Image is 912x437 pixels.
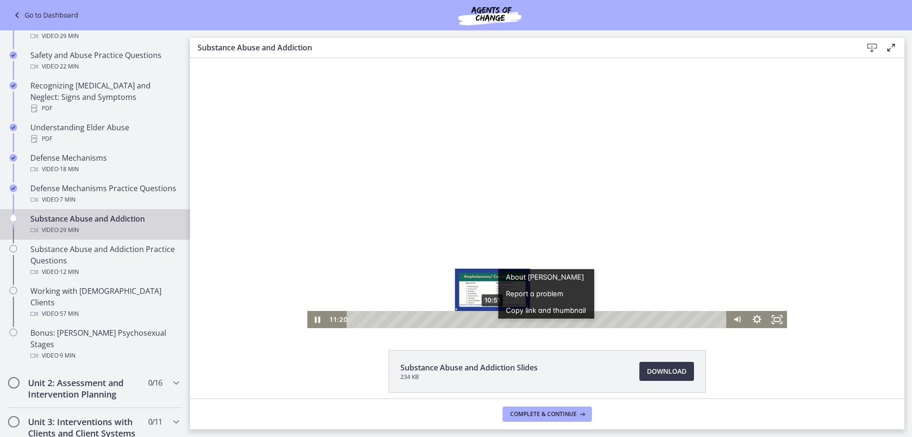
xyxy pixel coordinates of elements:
[30,194,179,205] div: Video
[30,183,179,205] div: Defense Mechanisms Practice Questions
[58,30,79,42] span: · 29 min
[503,407,592,422] button: Complete & continue
[30,350,179,361] div: Video
[58,308,79,320] span: · 57 min
[148,377,162,388] span: 0 / 16
[308,228,404,244] button: Report a problem
[58,224,79,236] span: · 29 min
[30,224,179,236] div: Video
[30,152,179,175] div: Defense Mechanisms
[9,124,17,131] i: Completed
[30,213,179,236] div: Substance Abuse and Addiction
[639,362,694,381] a: Download
[58,194,76,205] span: · 7 min
[308,244,404,261] button: Copy link and thumbnail
[11,10,78,21] a: Go to Dashboard
[190,58,904,328] iframe: Video Lesson
[30,49,179,72] div: Safety and Abuse Practice Questions
[30,266,179,278] div: Video
[647,366,686,377] span: Download
[400,362,538,373] span: Substance Abuse and Addiction Slides
[9,51,17,59] i: Completed
[58,164,79,175] span: · 18 min
[9,82,17,89] i: Completed
[148,416,162,427] span: 0 / 11
[308,211,404,228] a: About [PERSON_NAME]
[30,133,179,145] div: PDF
[30,61,179,72] div: Video
[58,266,79,278] span: · 12 min
[30,327,179,361] div: Bonus: [PERSON_NAME] Psychosexual Stages
[30,243,179,278] div: Substance Abuse and Addiction Practice Questions
[198,42,847,53] h3: Substance Abuse and Addiction
[58,350,76,361] span: · 9 min
[28,377,144,400] h2: Unit 2: Assessment and Intervention Planning
[30,285,179,320] div: Working with [DEMOGRAPHIC_DATA] Clients
[577,253,597,270] button: Fullscreen
[400,373,538,381] span: 234 KB
[30,19,179,42] div: Safety and Abuse
[433,4,547,27] img: Agents of Change
[9,154,17,162] i: Completed
[9,185,17,192] i: Completed
[30,103,179,114] div: PDF
[30,308,179,320] div: Video
[58,61,79,72] span: · 22 min
[30,122,179,145] div: Understanding Elder Abuse
[510,410,577,418] span: Complete & continue
[557,253,577,270] button: Show settings menu
[30,164,179,175] div: Video
[30,30,179,42] div: Video
[30,80,179,114] div: Recognizing [MEDICAL_DATA] and Neglect: Signs and Symptoms
[537,253,557,270] button: Mute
